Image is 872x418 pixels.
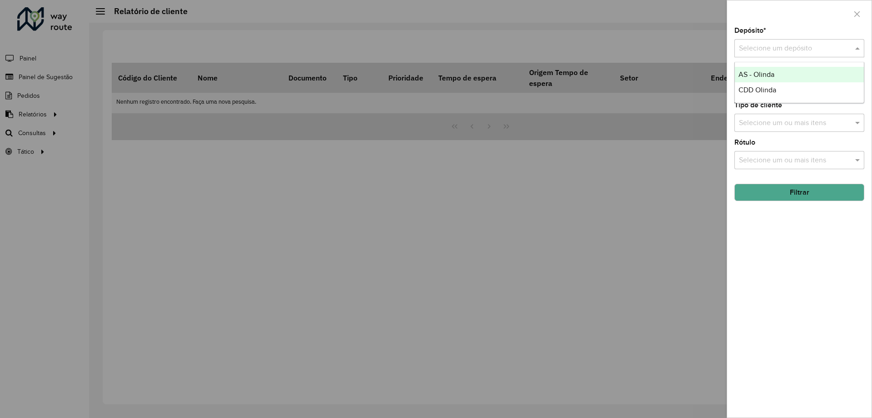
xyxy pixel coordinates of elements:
label: Tipo de cliente [734,100,782,111]
button: Filtrar [734,184,864,201]
label: Rótulo [734,137,755,148]
span: AS - Olinda [738,71,774,78]
span: CDD Olinda [738,86,776,94]
label: Depósito [734,25,766,36]
ng-dropdown-panel: Options list [734,62,864,103]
